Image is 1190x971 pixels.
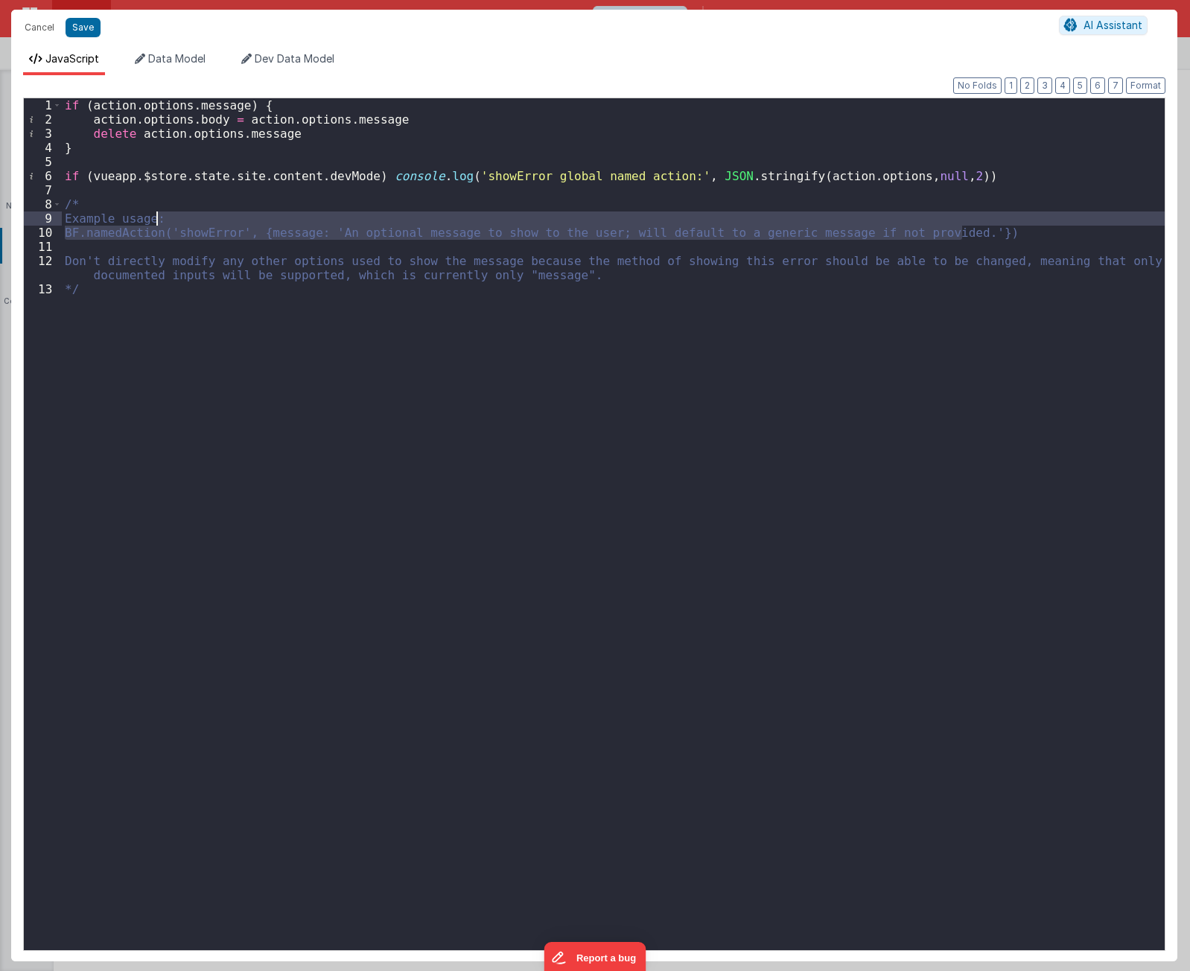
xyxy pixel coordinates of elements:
div: 5 [24,155,62,169]
div: 13 [24,282,62,296]
div: 9 [24,211,62,226]
div: 10 [24,226,62,240]
div: 7 [24,183,62,197]
span: AI Assistant [1084,19,1142,31]
button: Format [1126,77,1165,94]
div: 11 [24,240,62,254]
button: 7 [1108,77,1123,94]
div: 6 [24,169,62,183]
div: 2 [24,112,62,127]
div: 8 [24,197,62,211]
div: 4 [24,141,62,155]
button: Save [66,18,101,37]
button: 6 [1090,77,1105,94]
button: 4 [1055,77,1070,94]
button: AI Assistant [1059,16,1148,35]
button: 1 [1005,77,1017,94]
div: 1 [24,98,62,112]
button: 3 [1037,77,1052,94]
button: 2 [1020,77,1034,94]
div: 3 [24,127,62,141]
span: Data Model [148,52,206,65]
button: Cancel [17,17,62,38]
div: 12 [24,254,62,282]
span: Dev Data Model [255,52,334,65]
button: No Folds [953,77,1002,94]
span: JavaScript [45,52,99,65]
button: 5 [1073,77,1087,94]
